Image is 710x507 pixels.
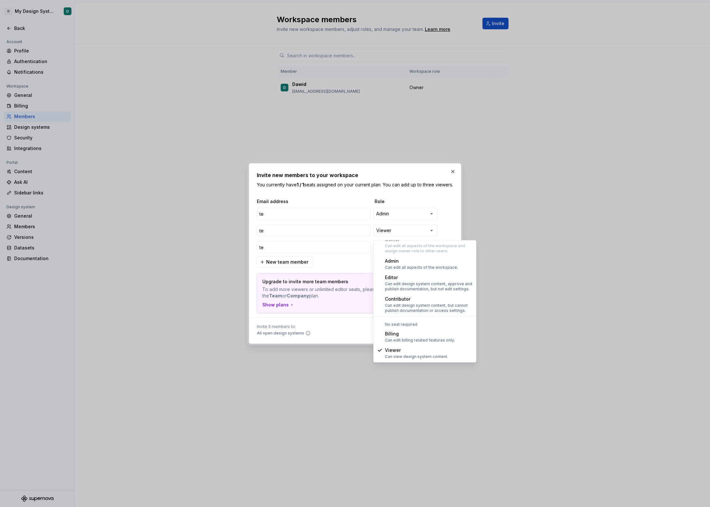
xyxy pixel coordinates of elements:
[385,331,399,336] span: Billing
[385,338,455,343] div: Can edit billing related features only.
[385,281,472,292] div: Can edit design system content, approve and publish documentation, but not edit settings.
[385,296,410,302] span: Contributor
[385,303,472,313] div: Can edit design system content, but cannot publish documentation or access settings.
[385,275,398,280] span: Editor
[385,243,472,254] div: Can edit all aspects of the workspace and assign owner role to other users.
[385,354,448,359] div: Can view design system content.
[375,322,475,327] div: No seat required
[385,258,399,264] span: Admin
[385,347,401,353] span: Viewer
[385,265,458,270] div: Can edit all aspects of the workspace.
